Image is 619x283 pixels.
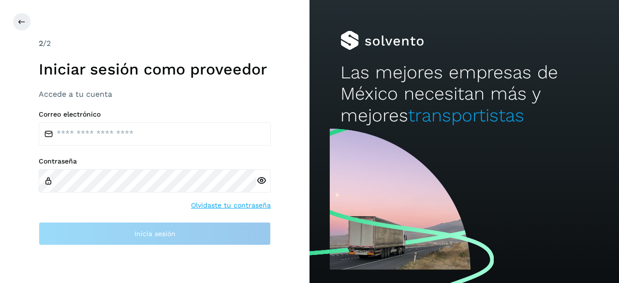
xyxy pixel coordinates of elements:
[134,230,176,237] span: Inicia sesión
[39,89,271,99] h3: Accede a tu cuenta
[39,157,271,165] label: Contraseña
[340,62,588,126] h2: Las mejores empresas de México necesitan más y mejores
[39,222,271,245] button: Inicia sesión
[39,38,271,49] div: /2
[39,60,271,78] h1: Iniciar sesión como proveedor
[39,39,43,48] span: 2
[408,105,524,126] span: transportistas
[191,200,271,210] a: Olvidaste tu contraseña
[39,110,271,119] label: Correo electrónico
